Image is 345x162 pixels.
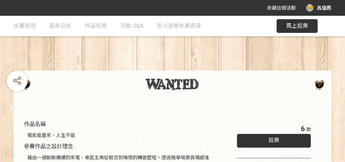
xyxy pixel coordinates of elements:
[85,23,107,29] span: 作品投票
[268,137,279,144] span: 投票
[120,16,143,36] a: 活動 Q&A
[27,132,216,139] div: 電影能重來，人生不能
[277,19,318,33] button: 馬上投票
[267,5,296,11] span: 收藏這個活動
[301,125,305,133] span: 6
[14,23,36,29] span: 比賽說明
[49,16,71,36] a: 最新公告
[306,127,311,132] span: 票
[120,23,143,29] span: 活動 Q&A
[14,16,36,36] a: 比賽說明
[24,121,46,127] span: 作品名稱
[286,23,308,29] span: 馬上投票
[24,143,73,150] span: 參賽作品之設計理念
[157,23,201,29] span: 防火宣導免費資源
[85,16,107,36] a: 作品投票
[49,23,71,29] span: 最新公告
[157,16,201,36] a: 防火宣導免費資源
